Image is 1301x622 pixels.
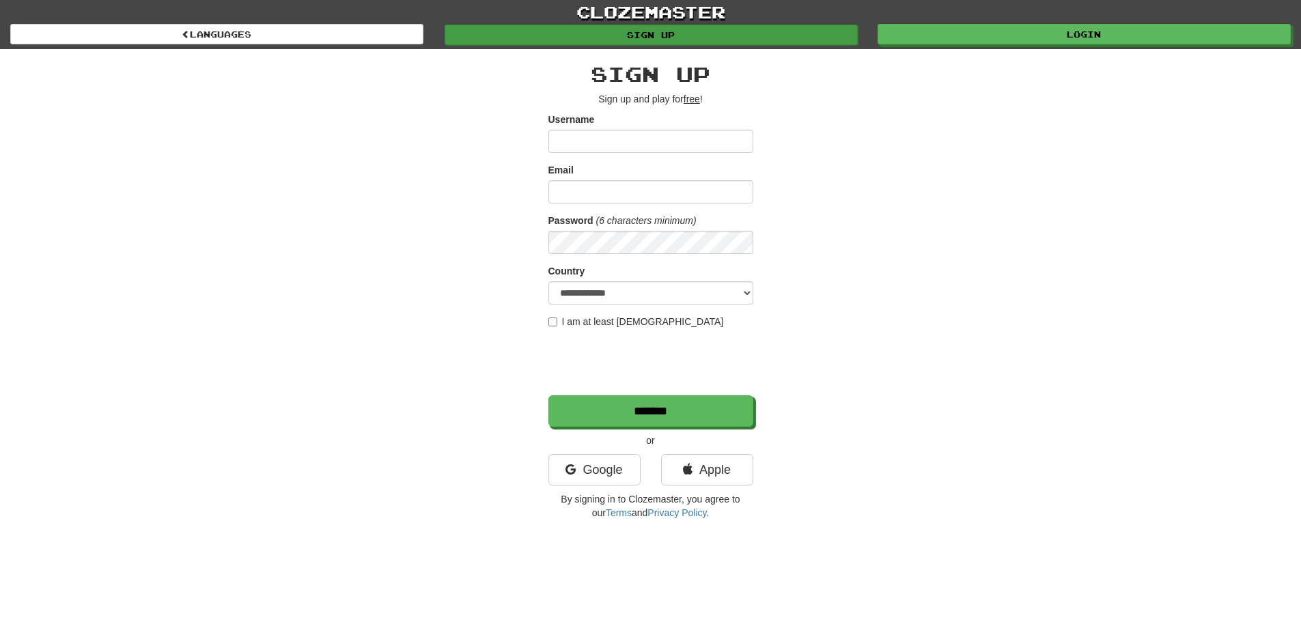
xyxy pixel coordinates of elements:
[878,24,1291,44] a: Login
[548,454,641,485] a: Google
[548,214,593,227] label: Password
[661,454,753,485] a: Apple
[548,434,753,447] p: or
[548,113,595,126] label: Username
[548,264,585,278] label: Country
[596,215,697,226] em: (6 characters minimum)
[606,507,632,518] a: Terms
[548,163,574,177] label: Email
[647,507,706,518] a: Privacy Policy
[548,317,557,326] input: I am at least [DEMOGRAPHIC_DATA]
[548,63,753,85] h2: Sign up
[548,92,753,106] p: Sign up and play for !
[10,24,423,44] a: Languages
[445,25,858,45] a: Sign up
[684,94,700,104] u: free
[548,335,756,388] iframe: reCAPTCHA
[548,315,724,328] label: I am at least [DEMOGRAPHIC_DATA]
[548,492,753,520] p: By signing in to Clozemaster, you agree to our and .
